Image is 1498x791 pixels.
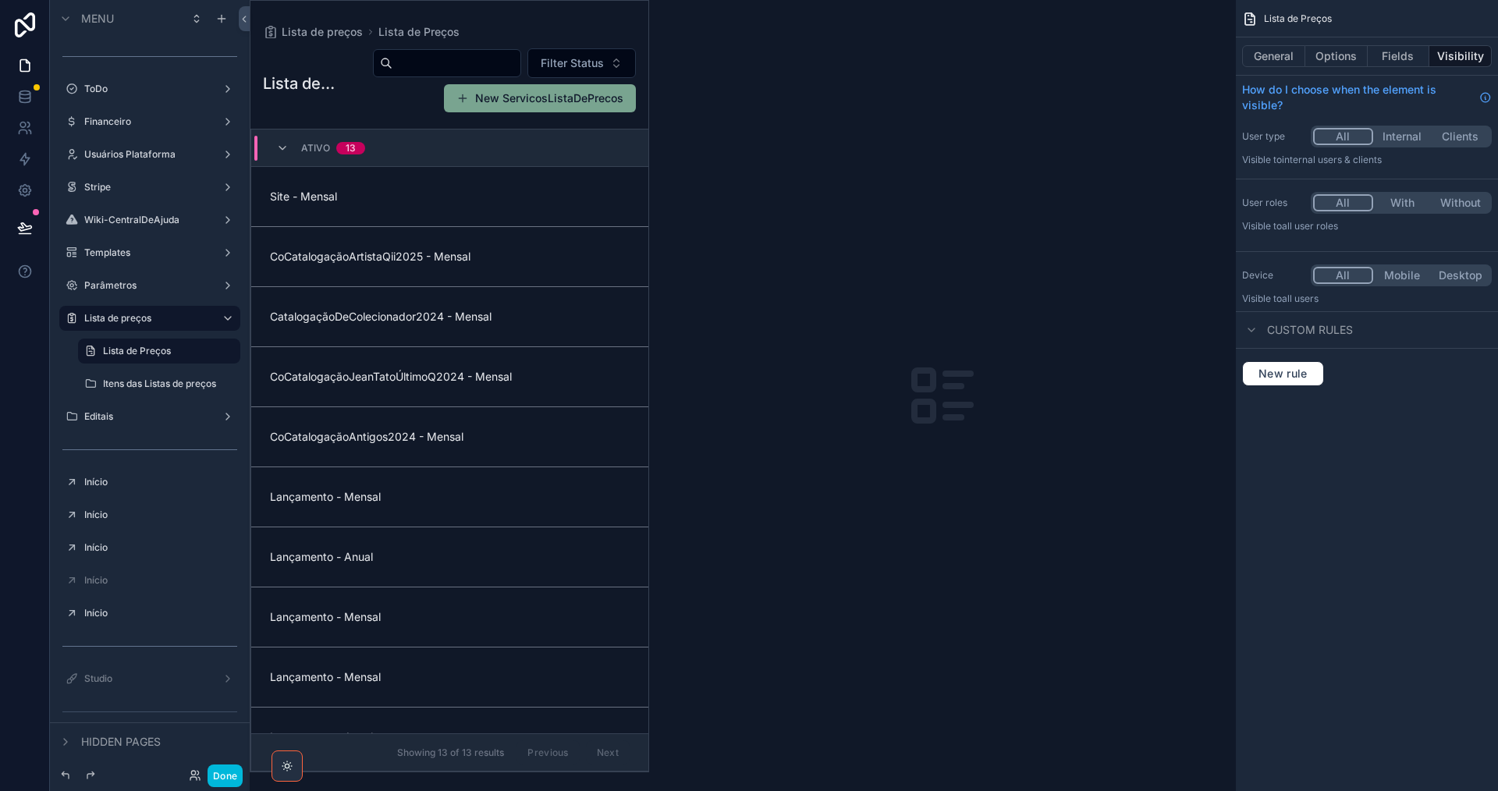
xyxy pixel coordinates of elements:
[1242,293,1492,305] p: Visible to
[1282,293,1319,304] span: all users
[301,142,330,154] span: ativo
[84,247,209,259] label: Templates
[1368,45,1430,67] button: Fields
[84,541,231,554] label: Início
[1282,154,1382,165] span: Internal users & clients
[1242,45,1305,67] button: General
[1267,322,1353,338] span: Custom rules
[84,509,231,521] label: Início
[84,148,209,161] label: Usuários Plataforma
[84,410,209,423] label: Editais
[1282,220,1338,232] span: All user roles
[1373,194,1432,211] button: With
[84,476,231,488] label: Início
[84,115,209,128] label: Financeiro
[84,672,209,685] label: Studio
[81,11,114,27] span: Menu
[1431,267,1489,284] button: Desktop
[1242,197,1305,209] label: User roles
[1313,128,1373,145] button: All
[84,181,209,193] label: Stripe
[103,378,231,390] label: Itens das Listas de preços
[1242,82,1473,113] span: How do I choose when the element is visible?
[84,83,209,95] label: ToDo
[81,734,161,750] span: Hidden pages
[208,764,243,787] button: Done
[397,747,504,759] span: Showing 13 of 13 results
[84,214,209,226] label: Wiki-CentralDeAjuda
[1242,220,1492,232] p: Visible to
[84,607,231,619] label: Início
[1242,361,1324,386] button: New rule
[1242,130,1305,143] label: User type
[84,574,231,587] label: Início
[1252,367,1314,381] span: New rule
[1429,45,1492,67] button: Visibility
[1305,45,1368,67] button: Options
[103,345,231,357] label: Lista de Preços
[1242,154,1492,166] p: Visible to
[1373,267,1432,284] button: Mobile
[1373,128,1432,145] button: Internal
[346,142,356,154] div: 13
[1313,267,1373,284] button: All
[1431,194,1489,211] button: Without
[1264,12,1332,25] span: Lista de Preços
[1313,194,1373,211] button: All
[1242,82,1492,113] a: How do I choose when the element is visible?
[84,312,209,325] label: Lista de preços
[1242,269,1305,282] label: Device
[84,279,209,292] label: Parâmetros
[1431,128,1489,145] button: Clients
